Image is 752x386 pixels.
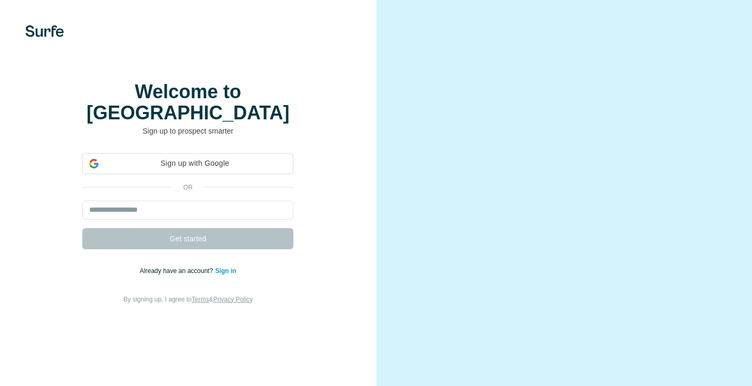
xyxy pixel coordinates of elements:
p: Sign up to prospect smarter [82,126,293,136]
span: Sign up with Google [103,158,287,169]
span: Already have an account? [140,267,215,275]
a: Terms [192,296,209,303]
div: Sign up with Google [82,153,293,174]
a: Sign in [215,267,236,275]
a: Privacy Policy [213,296,253,303]
img: Surfe's logo [25,25,64,37]
h1: Welcome to [GEOGRAPHIC_DATA] [82,81,293,124]
span: By signing up, I agree to & [123,296,253,303]
p: or [171,183,205,192]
